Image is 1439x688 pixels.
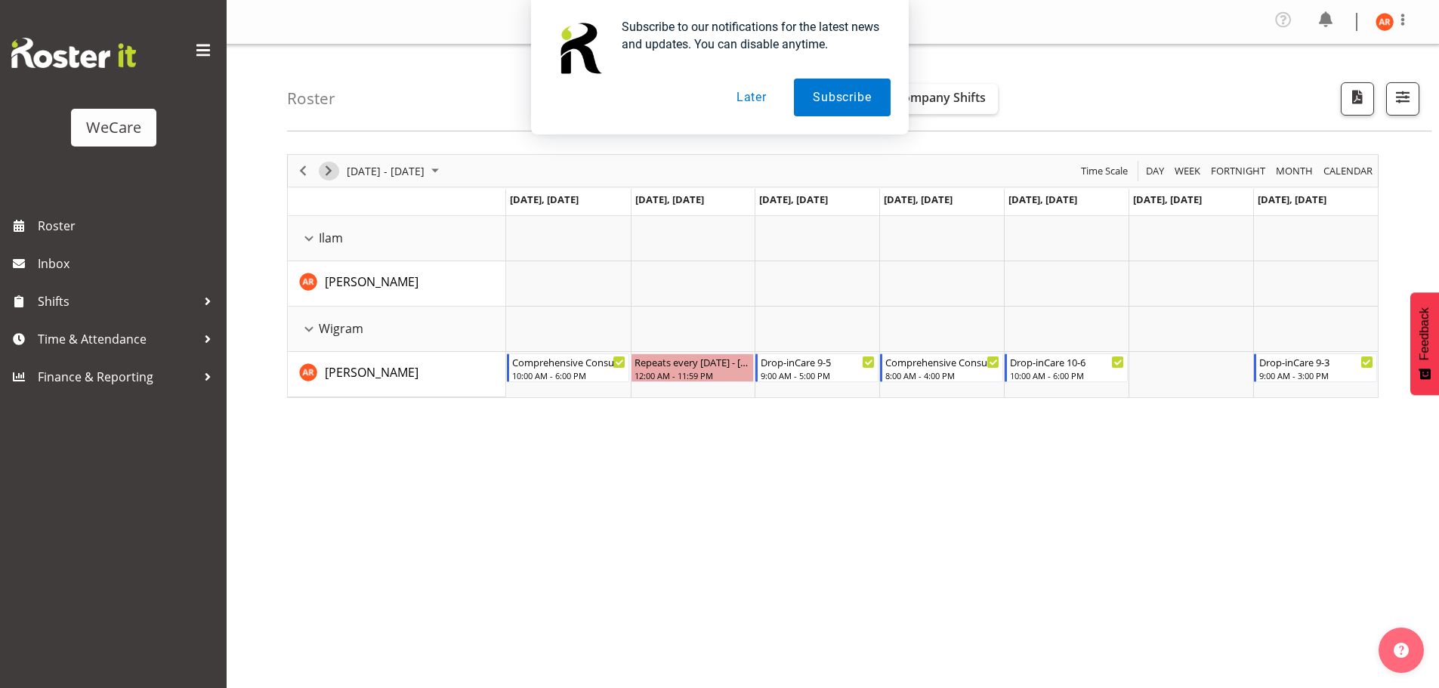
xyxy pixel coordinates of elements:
div: Andrea Ramirez"s event - Drop-inCare 10-6 Begin From Friday, September 19, 2025 at 10:00:00 AM GM... [1005,353,1128,382]
td: Andrea Ramirez resource [288,261,506,307]
button: Timeline Month [1274,162,1316,180]
div: 10:00 AM - 6:00 PM [1010,369,1124,381]
div: Previous [290,155,316,187]
div: Next [316,155,341,187]
td: Wigram resource [288,307,506,352]
button: Timeline Day [1144,162,1167,180]
div: 8:00 AM - 4:00 PM [885,369,999,381]
div: Repeats every [DATE] - [PERSON_NAME] [635,354,750,369]
div: Andrea Ramirez"s event - Comprehensive Consult 10-6 Begin From Monday, September 15, 2025 at 10:0... [507,353,630,382]
span: Ilam [319,229,343,247]
a: [PERSON_NAME] [325,273,418,291]
button: Fortnight [1209,162,1268,180]
button: Time Scale [1079,162,1131,180]
div: Andrea Ramirez"s event - Comprehensive Consult 8-4 Begin From Thursday, September 18, 2025 at 8:0... [880,353,1003,382]
td: Ilam resource [288,216,506,261]
button: Later [718,79,786,116]
div: Subscribe to our notifications for the latest news and updates. You can disable anytime. [610,18,891,53]
div: Drop-inCare 9-3 [1259,354,1373,369]
button: Next [319,162,339,180]
span: [DATE] - [DATE] [345,162,426,180]
span: Wigram [319,319,363,338]
div: Andrea Ramirez"s event - Drop-inCare 9-3 Begin From Sunday, September 21, 2025 at 9:00:00 AM GMT+... [1254,353,1377,382]
td: Andrea Ramirez resource [288,352,506,397]
img: notification icon [549,18,610,79]
div: Drop-inCare 10-6 [1010,354,1124,369]
button: September 15 - 21, 2025 [344,162,446,180]
span: [DATE], [DATE] [1133,193,1202,206]
span: [PERSON_NAME] [325,273,418,290]
div: 12:00 AM - 11:59 PM [635,369,750,381]
div: Andrea Ramirez"s event - Repeats every tuesday - Andrea Ramirez Begin From Tuesday, September 16,... [631,353,754,382]
button: Timeline Week [1172,162,1203,180]
span: Feedback [1418,307,1431,360]
span: Month [1274,162,1314,180]
button: Subscribe [794,79,890,116]
div: Comprehensive Consult 8-4 [885,354,999,369]
span: Fortnight [1209,162,1267,180]
div: Comprehensive Consult 10-6 [512,354,626,369]
span: [DATE], [DATE] [510,193,579,206]
div: 9:00 AM - 3:00 PM [1259,369,1373,381]
span: Day [1144,162,1166,180]
button: Previous [293,162,313,180]
span: Roster [38,214,219,237]
span: Finance & Reporting [38,366,196,388]
span: Week [1173,162,1202,180]
span: [PERSON_NAME] [325,364,418,381]
div: Drop-inCare 9-5 [761,354,875,369]
div: Andrea Ramirez"s event - Drop-inCare 9-5 Begin From Wednesday, September 17, 2025 at 9:00:00 AM G... [755,353,879,382]
img: help-xxl-2.png [1394,643,1409,658]
span: Time & Attendance [38,328,196,350]
span: [DATE], [DATE] [759,193,828,206]
div: 10:00 AM - 6:00 PM [512,369,626,381]
div: Timeline Week of September 18, 2025 [287,154,1379,398]
span: [DATE], [DATE] [1008,193,1077,206]
table: Timeline Week of September 18, 2025 [506,216,1378,397]
span: [DATE], [DATE] [1258,193,1326,206]
span: Time Scale [1079,162,1129,180]
div: 9:00 AM - 5:00 PM [761,369,875,381]
span: [DATE], [DATE] [635,193,704,206]
span: Inbox [38,252,219,275]
span: calendar [1322,162,1374,180]
span: [DATE], [DATE] [884,193,953,206]
span: Shifts [38,290,196,313]
button: Month [1321,162,1376,180]
button: Feedback - Show survey [1410,292,1439,395]
a: [PERSON_NAME] [325,363,418,381]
